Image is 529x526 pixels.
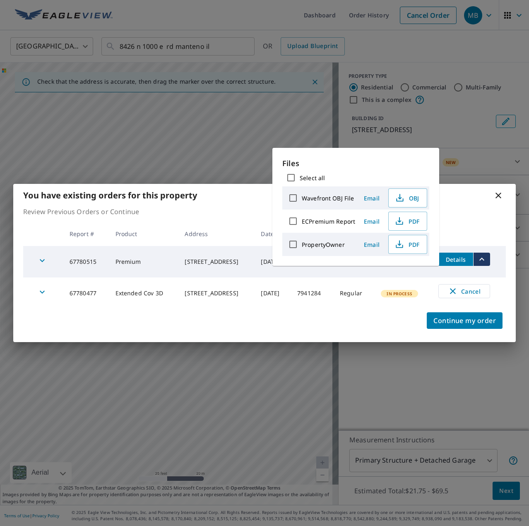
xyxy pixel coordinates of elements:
th: Product [109,222,178,246]
span: Email [362,217,382,225]
span: PDF [394,216,420,226]
td: 67780515 [63,246,109,277]
button: Cancel [438,284,490,298]
td: [DATE] [254,246,291,277]
label: PropertyOwner [302,241,345,249]
span: Continue my order [433,315,496,326]
td: 67780477 [63,277,109,309]
td: Extended Cov 3D [109,277,178,309]
td: 7941284 [291,277,333,309]
div: [STREET_ADDRESS] [185,258,248,266]
button: detailsBtn-67780515 [438,253,473,266]
th: Date [254,222,291,246]
button: PDF [388,235,427,254]
label: ECPremium Report [302,217,355,225]
button: Email [358,238,385,251]
button: OBJ [388,188,427,208]
button: filesDropdownBtn-67780515 [473,253,490,266]
label: Select all [300,174,325,182]
button: Email [358,192,385,205]
span: OBJ [394,193,420,203]
span: Email [362,241,382,249]
button: Email [358,215,385,228]
td: Regular [333,277,374,309]
span: Details [443,256,468,263]
span: PDF [394,239,420,249]
div: [STREET_ADDRESS] [185,289,248,297]
b: You have existing orders for this property [23,190,197,201]
td: Premium [109,246,178,277]
button: Continue my order [427,312,503,329]
label: Wavefront OBJ File [302,194,354,202]
th: Address [178,222,254,246]
span: Email [362,194,382,202]
span: Cancel [447,286,481,296]
th: Report # [63,222,109,246]
span: In Process [382,291,417,297]
button: PDF [388,212,427,231]
p: Review Previous Orders or Continue [23,207,506,217]
p: Files [282,158,429,169]
td: [DATE] [254,277,291,309]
